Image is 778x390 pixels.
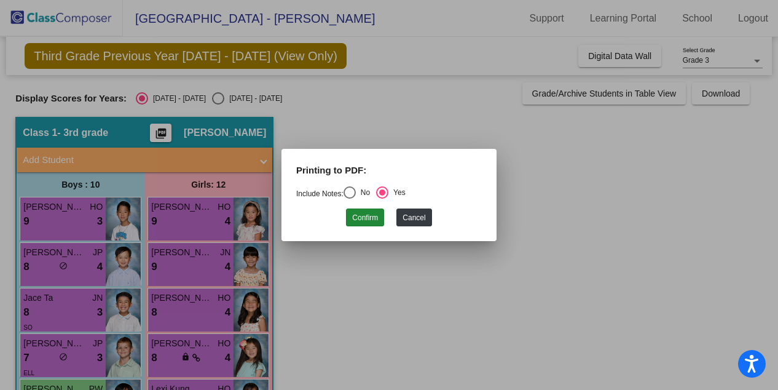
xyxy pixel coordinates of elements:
[296,164,366,178] label: Printing to PDF:
[396,209,431,226] button: Cancel
[296,189,406,198] mat-radio-group: Select an option
[296,189,344,198] a: Include Notes:
[388,187,406,198] div: Yes
[346,209,384,226] button: Confirm
[356,187,370,198] div: No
